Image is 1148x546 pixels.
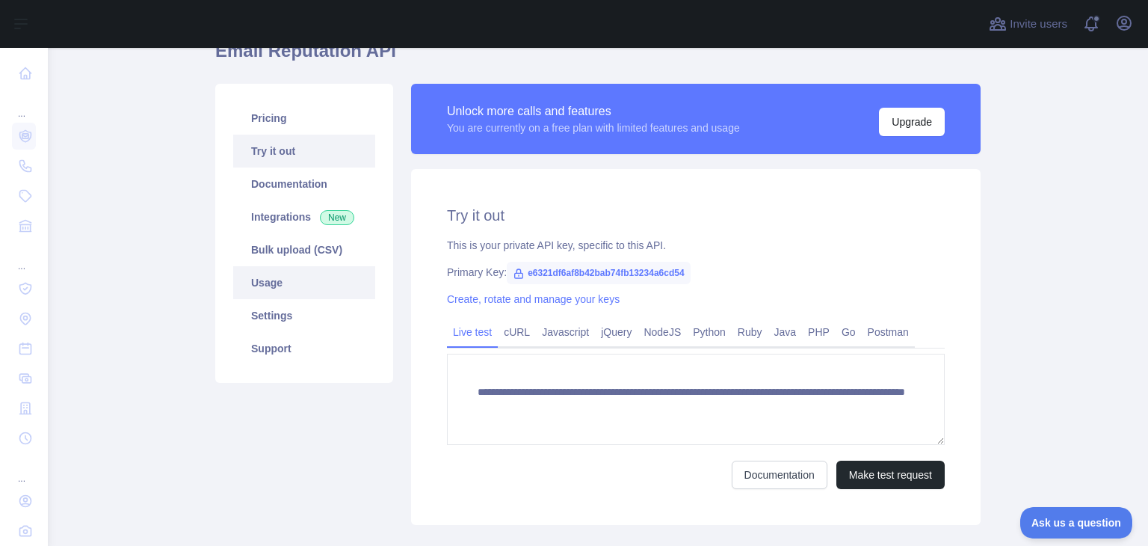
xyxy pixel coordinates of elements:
a: Support [233,332,375,365]
a: PHP [802,320,836,344]
a: Ruby [732,320,768,344]
a: Pricing [233,102,375,135]
a: Create, rotate and manage your keys [447,293,620,305]
a: Documentation [233,168,375,200]
button: Invite users [986,12,1070,36]
button: Upgrade [879,108,945,136]
div: You are currently on a free plan with limited features and usage [447,120,740,135]
a: Integrations New [233,200,375,233]
a: Try it out [233,135,375,168]
div: ... [12,242,36,272]
a: Usage [233,266,375,299]
iframe: Toggle Customer Support [1020,507,1133,539]
div: ... [12,455,36,485]
div: This is your private API key, specific to this API. [447,238,945,253]
a: Postman [862,320,915,344]
a: Javascript [536,320,595,344]
a: Go [836,320,862,344]
h2: Try it out [447,205,945,226]
a: Bulk upload (CSV) [233,233,375,266]
a: Live test [447,320,498,344]
h1: Email Reputation API [215,39,981,75]
span: Invite users [1010,16,1067,33]
span: New [320,210,354,225]
span: e6321df6af8b42bab74fb13234a6cd54 [507,262,690,284]
a: Settings [233,299,375,332]
a: Python [687,320,732,344]
div: ... [12,90,36,120]
div: Primary Key: [447,265,945,280]
div: Unlock more calls and features [447,102,740,120]
a: cURL [498,320,536,344]
a: Documentation [732,461,827,489]
a: NodeJS [638,320,687,344]
button: Make test request [836,461,945,489]
a: Java [768,320,803,344]
a: jQuery [595,320,638,344]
